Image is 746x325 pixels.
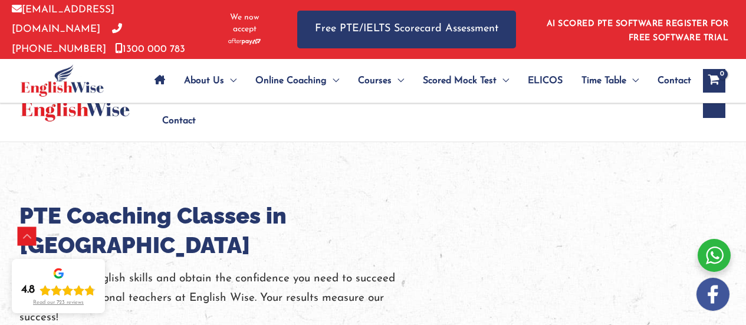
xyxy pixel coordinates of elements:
div: Rating: 4.8 out of 5 [21,283,96,297]
span: We now accept [221,12,268,35]
aside: Header Widget 1 [540,10,734,48]
a: CoursesMenu Toggle [349,60,413,101]
a: Free PTE/IELTS Scorecard Assessment [297,11,516,48]
a: Scored Mock TestMenu Toggle [413,60,518,101]
span: Time Table [581,60,626,101]
img: cropped-ew-logo [21,64,104,97]
span: Menu Toggle [497,60,509,101]
nav: Site Navigation: Main Menu [145,60,691,101]
span: Scored Mock Test [423,60,497,101]
span: Menu Toggle [392,60,404,101]
img: Afterpay-Logo [228,38,261,45]
a: Time TableMenu Toggle [572,60,648,101]
a: View Shopping Cart, empty [703,69,725,93]
span: Online Coaching [255,60,327,101]
span: About Us [184,60,224,101]
span: ELICOS [528,60,563,101]
a: About UsMenu Toggle [175,60,246,101]
div: 4.8 [21,283,35,297]
h1: PTE Coaching Classes in [GEOGRAPHIC_DATA] [19,201,432,260]
span: Menu Toggle [224,60,236,101]
a: [PHONE_NUMBER] [12,24,122,54]
span: Courses [358,60,392,101]
a: Contact [648,60,691,101]
span: Contact [162,100,196,142]
a: Contact [153,100,196,142]
a: AI SCORED PTE SOFTWARE REGISTER FOR FREE SOFTWARE TRIAL [547,19,729,42]
a: 1300 000 783 [115,44,185,54]
span: Contact [658,60,691,101]
a: Online CoachingMenu Toggle [246,60,349,101]
a: [EMAIL_ADDRESS][DOMAIN_NAME] [12,5,114,34]
span: Menu Toggle [327,60,339,101]
a: ELICOS [518,60,572,101]
img: white-facebook.png [696,278,729,311]
span: Menu Toggle [626,60,639,101]
div: Read our 723 reviews [33,300,84,306]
